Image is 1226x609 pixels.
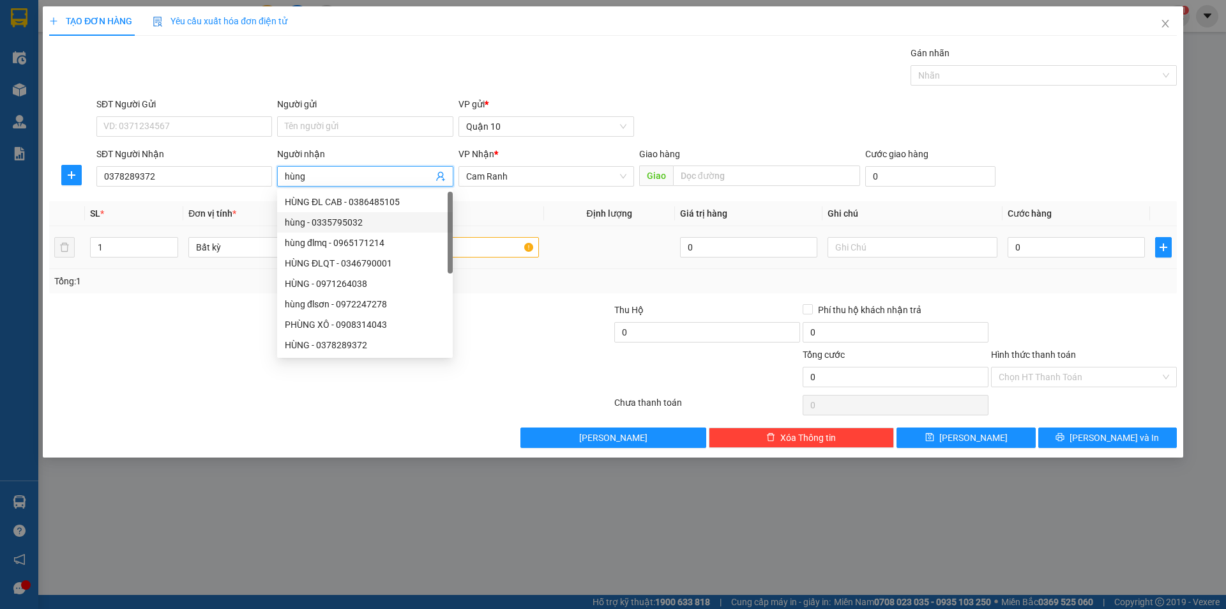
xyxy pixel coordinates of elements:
span: Giao hàng [639,149,680,159]
span: VP Nhận [458,149,494,159]
span: Bất kỳ [196,238,351,257]
button: deleteXóa Thông tin [709,428,895,448]
div: HÙNG - 0971264038 [277,274,453,294]
div: hùng đlmq - 0965171214 [277,233,453,253]
span: Giao [639,166,673,186]
span: [PERSON_NAME] và In [1070,431,1159,445]
span: Đơn vị tính [188,208,236,219]
input: Ghi Chú [828,237,997,258]
div: SĐT Người Gửi [96,97,272,111]
button: plus [1155,237,1172,258]
div: HÙNG ĐL CAB - 0386485105 [285,195,445,209]
b: Gửi khách hàng [79,19,126,79]
div: Chưa thanh toán [613,396,801,418]
span: Xóa Thông tin [780,431,836,445]
span: Phí thu hộ khách nhận trả [813,303,927,317]
span: plus [49,17,58,26]
span: [PERSON_NAME] [939,431,1008,445]
div: PHÙNG XÔ - 0908314043 [277,314,453,335]
span: Cam Ranh [466,167,626,186]
div: HÙNG - 0971264038 [285,277,445,291]
th: Ghi chú [822,201,1003,226]
div: hùng - 0335795032 [277,212,453,233]
span: SL [90,208,100,219]
li: (c) 2017 [107,61,176,77]
span: Giá trị hàng [680,208,727,219]
button: plus [61,165,82,185]
b: Hòa [GEOGRAPHIC_DATA] [16,82,65,165]
label: Cước giao hàng [865,149,928,159]
button: save[PERSON_NAME] [897,428,1035,448]
span: Thu Hộ [614,305,644,315]
div: hùng đlsơn - 0972247278 [285,297,445,311]
img: logo.jpg [139,16,169,47]
button: delete [54,237,75,258]
div: hùng - 0335795032 [285,215,445,229]
div: HÙNG - 0378289372 [285,338,445,352]
input: 0 [680,237,817,258]
span: printer [1056,433,1064,443]
div: HÙNG ĐLQT - 0346790001 [285,256,445,270]
div: VP gửi [458,97,634,111]
div: Tổng: 1 [54,274,473,288]
span: Định lượng [587,208,632,219]
span: Tổng cước [803,350,845,360]
div: PHÙNG XÔ - 0908314043 [285,318,445,332]
img: icon [153,17,163,27]
span: Cước hàng [1008,208,1052,219]
span: [PERSON_NAME] [579,431,647,445]
span: Quận 10 [466,117,626,136]
span: plus [1156,242,1171,252]
button: printer[PERSON_NAME] và In [1038,428,1177,448]
div: SĐT Người Nhận [96,147,272,161]
span: user-add [435,171,446,181]
span: save [925,433,934,443]
div: HÙNG - 0378289372 [277,335,453,355]
label: Hình thức thanh toán [991,350,1076,360]
input: Cước giao hàng [865,166,995,187]
span: close [1160,19,1170,29]
b: [DOMAIN_NAME] [107,49,176,59]
div: hùng đlsơn - 0972247278 [277,294,453,314]
label: Gán nhãn [911,48,950,58]
span: delete [766,433,775,443]
span: Yêu cầu xuất hóa đơn điện tử [153,16,287,26]
input: Dọc đường [673,166,860,186]
div: Người nhận [277,147,453,161]
div: Người gửi [277,97,453,111]
div: HÙNG ĐLQT - 0346790001 [277,253,453,274]
span: plus [62,170,81,180]
button: [PERSON_NAME] [520,428,706,448]
div: HÙNG ĐL CAB - 0386485105 [277,192,453,212]
button: Close [1147,6,1183,42]
span: TẠO ĐƠN HÀNG [49,16,132,26]
div: hùng đlmq - 0965171214 [285,236,445,250]
input: VD: Bàn, Ghế [368,237,538,258]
